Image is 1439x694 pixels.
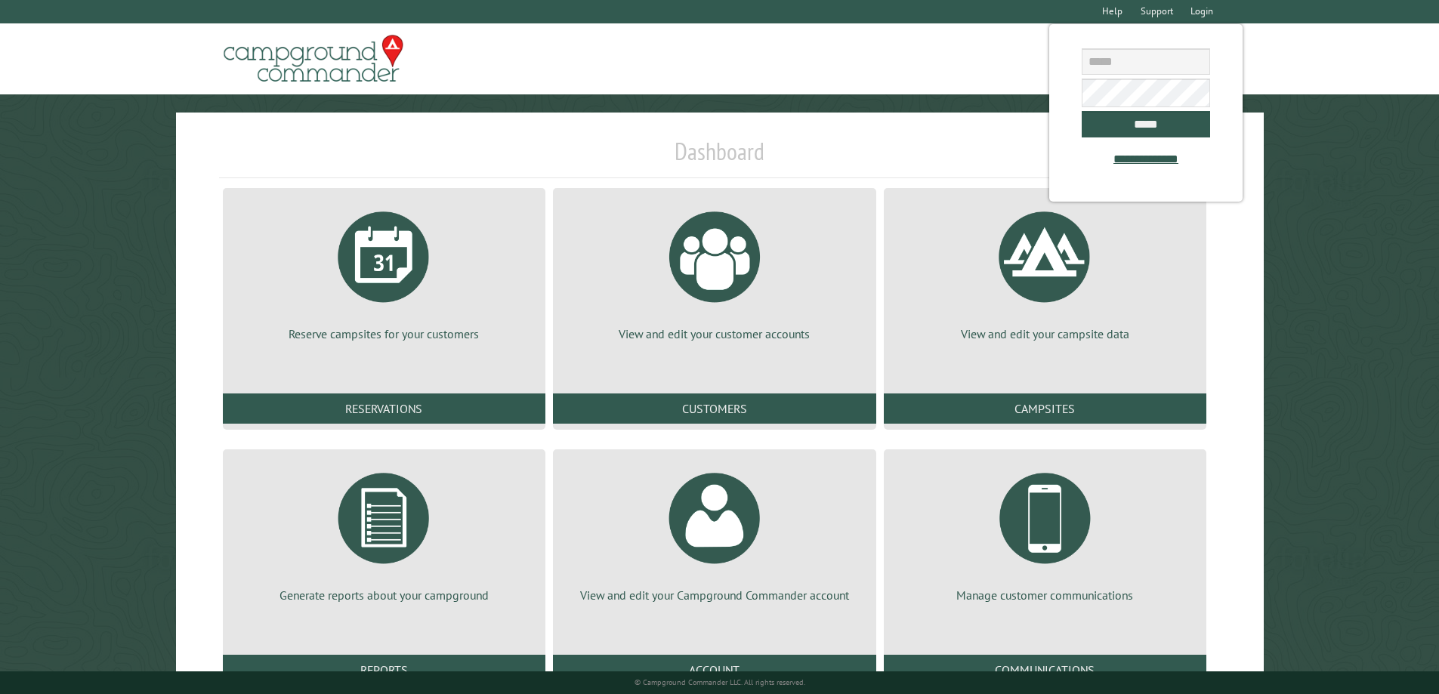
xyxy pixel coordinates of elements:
[241,200,527,342] a: Reserve campsites for your customers
[635,677,805,687] small: © Campground Commander LLC. All rights reserved.
[241,461,527,603] a: Generate reports about your campground
[241,325,527,342] p: Reserve campsites for your customers
[219,137,1221,178] h1: Dashboard
[902,461,1188,603] a: Manage customer communications
[223,393,545,424] a: Reservations
[884,393,1206,424] a: Campsites
[241,587,527,603] p: Generate reports about your campground
[902,587,1188,603] p: Manage customer communications
[553,393,875,424] a: Customers
[902,200,1188,342] a: View and edit your campsite data
[571,461,857,603] a: View and edit your Campground Commander account
[571,325,857,342] p: View and edit your customer accounts
[571,200,857,342] a: View and edit your customer accounts
[884,655,1206,685] a: Communications
[553,655,875,685] a: Account
[902,325,1188,342] p: View and edit your campsite data
[571,587,857,603] p: View and edit your Campground Commander account
[219,29,408,88] img: Campground Commander
[223,655,545,685] a: Reports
